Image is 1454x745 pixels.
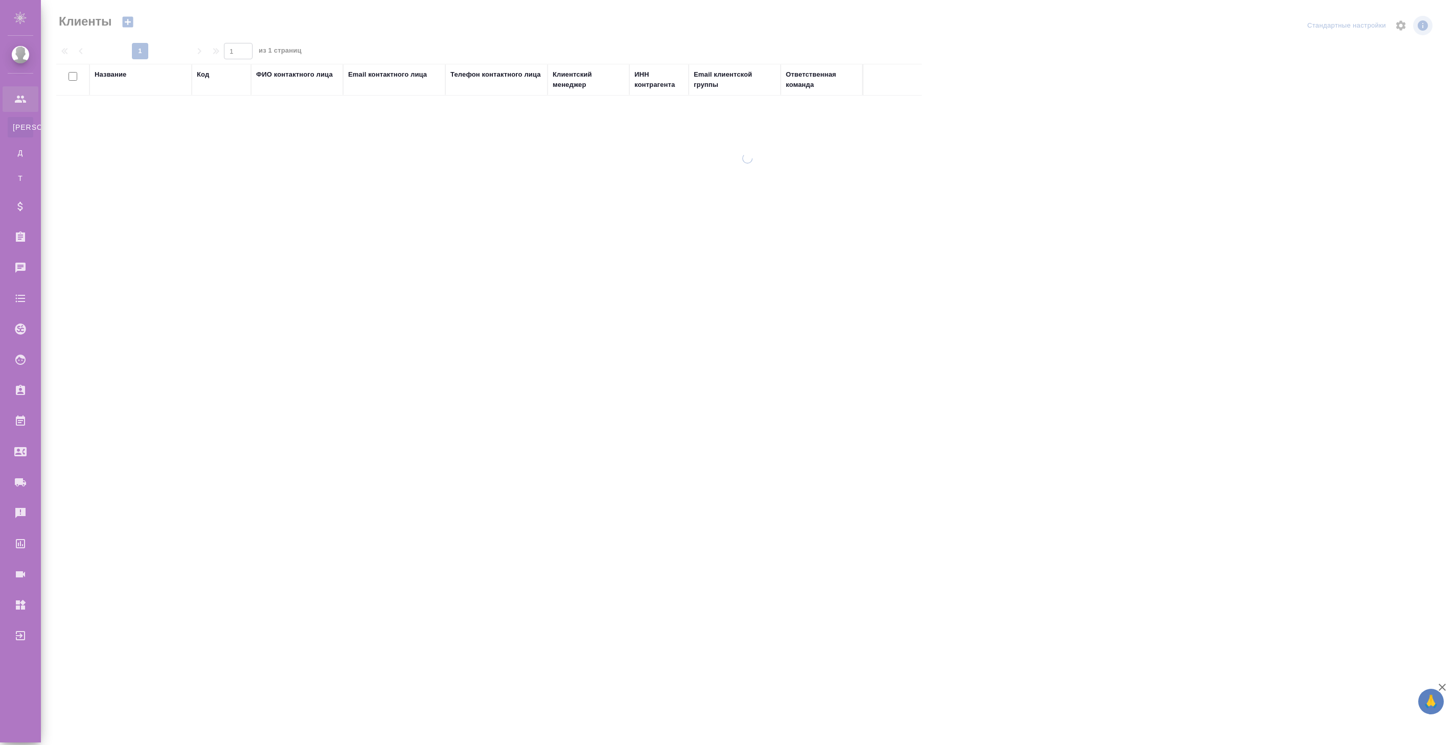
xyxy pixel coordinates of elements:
a: Д [8,143,33,163]
div: Телефон контактного лица [450,69,541,80]
span: Д [13,148,28,158]
div: Email клиентской группы [694,69,776,90]
span: 🙏 [1422,691,1440,712]
div: ФИО контактного лица [256,69,333,80]
div: Email контактного лица [348,69,427,80]
button: 🙏 [1418,689,1444,714]
div: Ответственная команда [786,69,857,90]
a: [PERSON_NAME] [8,117,33,137]
div: Код [197,69,209,80]
span: Т [13,173,28,183]
span: [PERSON_NAME] [13,122,28,132]
div: Название [95,69,126,80]
div: Клиентский менеджер [553,69,624,90]
div: ИНН контрагента [634,69,684,90]
a: Т [8,168,33,189]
